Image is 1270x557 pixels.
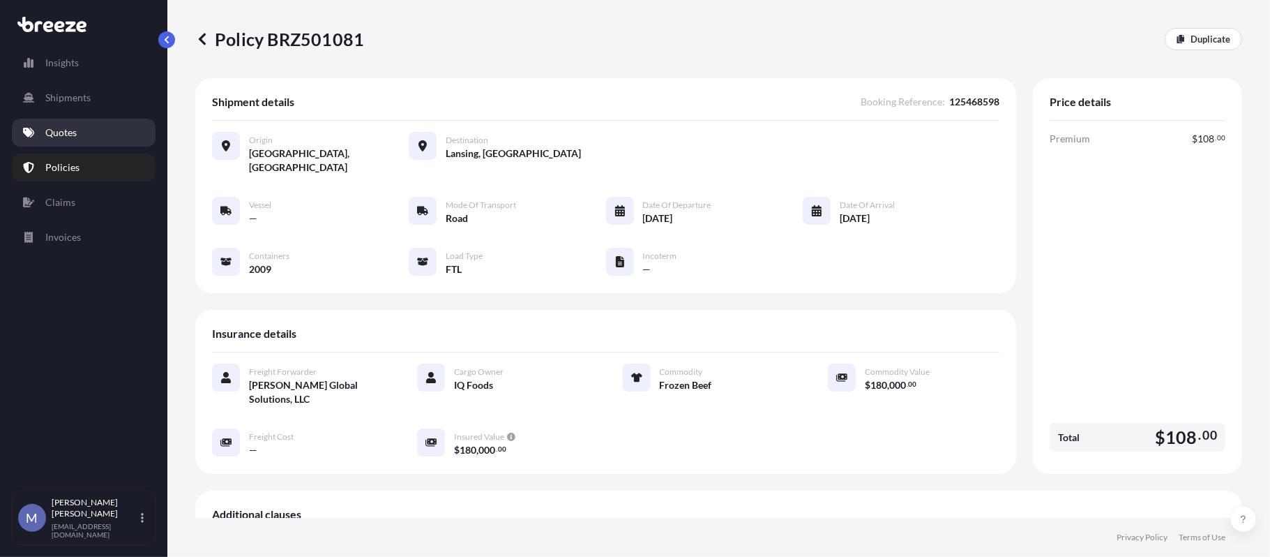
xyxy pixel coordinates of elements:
[12,49,156,77] a: Insights
[478,445,495,455] span: 000
[660,378,712,392] span: Frozen Beef
[45,91,91,105] p: Shipments
[887,380,889,390] span: ,
[52,522,138,539] p: [EMAIL_ADDRESS][DOMAIN_NAME]
[12,119,156,147] a: Quotes
[1117,532,1167,543] a: Privacy Policy
[212,327,296,341] span: Insurance details
[1199,431,1202,440] span: .
[249,366,317,378] span: Freight Forwarder
[1058,431,1080,445] span: Total
[1217,135,1225,140] span: 00
[446,135,488,146] span: Destination
[45,126,77,140] p: Quotes
[249,431,294,443] span: Freight Cost
[446,147,581,161] span: Lansing, [GEOGRAPHIC_DATA]
[249,378,384,406] span: [PERSON_NAME] Global Solutions, LLC
[446,251,483,262] span: Load Type
[1197,134,1214,144] span: 108
[454,431,504,443] span: Insured Value
[454,366,504,378] span: Cargo Owner
[1215,135,1216,140] span: .
[195,28,364,50] p: Policy BRZ501081
[12,223,156,251] a: Invoices
[907,382,908,387] span: .
[1165,28,1242,50] a: Duplicate
[212,95,294,109] span: Shipment details
[249,251,289,262] span: Containers
[840,200,895,211] span: Date of Arrival
[865,380,870,390] span: $
[12,188,156,216] a: Claims
[45,161,80,174] p: Policies
[212,507,301,521] span: Additional clauses
[454,378,493,392] span: IQ Foods
[249,262,271,276] span: 2009
[865,366,930,378] span: Commodity Value
[1050,132,1090,146] span: Premium
[1190,32,1230,46] p: Duplicate
[1155,429,1165,446] span: $
[249,211,257,225] span: —
[643,211,673,225] span: [DATE]
[889,380,906,390] span: 000
[840,211,870,225] span: [DATE]
[660,366,703,378] span: Commodity
[476,445,478,455] span: ,
[45,230,81,244] p: Invoices
[446,211,468,225] span: Road
[446,200,516,211] span: Mode of Transport
[27,511,38,525] span: M
[460,445,476,455] span: 180
[52,497,138,519] p: [PERSON_NAME] [PERSON_NAME]
[643,262,651,276] span: —
[909,382,917,387] span: 00
[498,447,506,452] span: 00
[249,200,271,211] span: Vessel
[249,147,409,174] span: [GEOGRAPHIC_DATA], [GEOGRAPHIC_DATA]
[249,135,273,146] span: Origin
[12,84,156,112] a: Shipments
[446,262,462,276] span: FTL
[861,95,945,109] span: Booking Reference :
[45,195,75,209] p: Claims
[643,251,677,262] span: Incoterm
[1165,429,1197,446] span: 108
[870,380,887,390] span: 180
[1179,532,1225,543] a: Terms of Use
[949,95,999,109] span: 125468598
[249,443,257,457] span: —
[12,154,156,181] a: Policies
[454,445,460,455] span: $
[1192,134,1197,144] span: $
[45,56,79,70] p: Insights
[496,447,497,452] span: .
[1050,95,1111,109] span: Price details
[1203,431,1217,440] span: 00
[643,200,711,211] span: Date of Departure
